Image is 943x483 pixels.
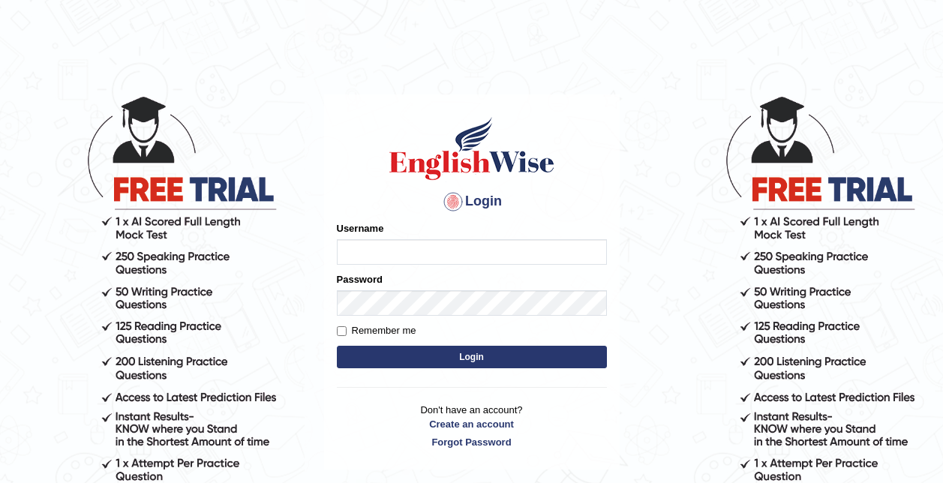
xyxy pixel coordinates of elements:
[337,326,347,336] input: Remember me
[337,346,607,368] button: Login
[337,403,607,449] p: Don't have an account?
[337,435,607,449] a: Forgot Password
[337,417,607,431] a: Create an account
[386,115,557,182] img: Logo of English Wise sign in for intelligent practice with AI
[337,190,607,214] h4: Login
[337,221,384,235] label: Username
[337,272,383,286] label: Password
[337,323,416,338] label: Remember me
